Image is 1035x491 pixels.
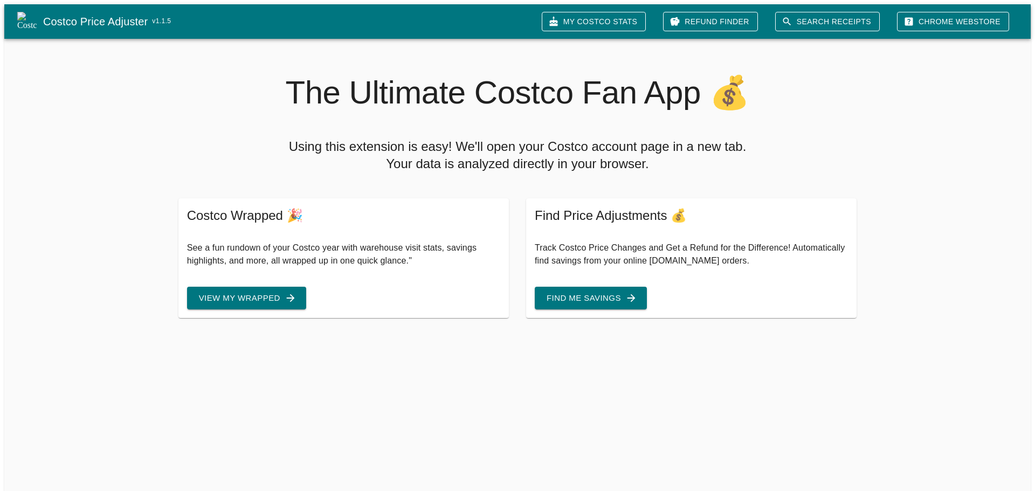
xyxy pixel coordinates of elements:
[535,287,647,309] button: Find Me Savings
[43,13,533,30] a: Costco Price Adjuster v1.1.5
[535,241,848,267] p: Track Costco Price Changes and Get a Refund for the Difference! Automatically find savings from y...
[526,198,857,318] a: Find Price Adjustments 💰Track Costco Price Changes and Get a Refund for the Difference! Automatic...
[187,207,500,224] span: Costco Wrapped 🎉
[178,198,509,318] a: Costco Wrapped 🎉See a fun rundown of your Costco year with warehouse visit stats, savings highlig...
[897,12,1009,32] a: Chrome Webstore
[17,12,37,31] img: Costco Price Adjuster
[177,138,858,172] h5: Using this extension is easy! We'll open your Costco account page in a new tab. Your data is anal...
[542,12,646,32] a: My Costco Stats
[663,12,758,32] a: Refund Finder
[152,16,171,27] span: v 1.1.5
[775,12,880,32] a: Search Receipts
[187,287,306,309] button: View My Wrapped
[187,241,500,267] p: See a fun rundown of your Costco year with warehouse visit stats, savings highlights, and more, a...
[177,73,858,112] h2: The Ultimate Costco Fan App 💰
[535,207,848,224] span: Find Price Adjustments 💰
